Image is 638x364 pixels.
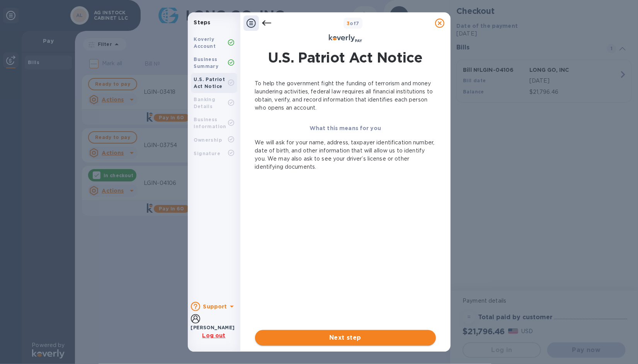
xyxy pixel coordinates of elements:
[268,48,422,67] h1: U.S. Patriot Act Notice
[194,151,221,156] b: Signature
[202,332,225,339] u: Log out
[203,303,227,310] b: Support
[194,137,222,143] b: Ownership
[194,56,219,69] b: Business Summary
[255,80,436,112] p: To help the government fight the funding of terrorism and money laundering activities, federal la...
[194,97,216,109] b: Banking Details
[191,325,235,330] b: [PERSON_NAME]
[255,330,436,345] button: Next step
[347,20,359,26] b: of 7
[194,36,216,49] b: Koverly Account
[347,20,350,26] span: 3
[261,333,430,342] span: Next step
[255,139,436,171] p: We will ask for your name, address, taxpayer identification number, date of birth, and other info...
[310,125,381,131] b: What this means for you
[194,19,211,25] b: Steps
[194,76,225,89] b: U.S. Patriot Act Notice
[194,117,226,129] b: Business Information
